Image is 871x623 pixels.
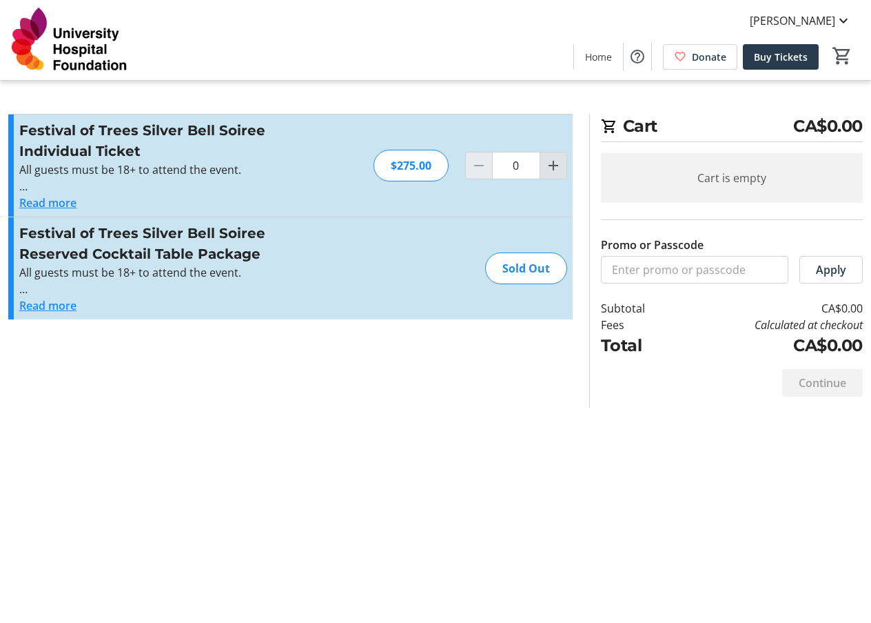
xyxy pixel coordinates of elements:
[739,10,863,32] button: [PERSON_NAME]
[754,50,808,64] span: Buy Tickets
[677,317,863,333] td: Calculated at checkout
[601,300,677,317] td: Subtotal
[816,261,846,278] span: Apply
[19,223,320,264] h3: Festival of Trees Silver Bell Soiree Reserved Cocktail Table Package
[601,317,677,333] td: Fees
[19,120,320,161] h3: Festival of Trees Silver Bell Soiree Individual Ticket
[19,264,320,281] p: All guests must be 18+ to attend the event.
[677,333,863,358] td: CA$0.00
[677,300,863,317] td: CA$0.00
[663,44,737,70] a: Donate
[750,12,835,29] span: [PERSON_NAME]
[19,297,76,314] button: Read more
[601,237,704,253] label: Promo or Passcode
[485,253,567,284] div: Sold Out
[601,153,863,203] div: Cart is empty
[373,150,449,181] div: $275.00
[743,44,819,70] a: Buy Tickets
[19,195,76,211] button: Read more
[19,161,320,178] p: All guests must be 18+ to attend the event.
[574,44,623,70] a: Home
[492,152,540,179] input: Festival of Trees Silver Bell Soiree Individual Ticket Quantity
[624,43,651,70] button: Help
[585,50,612,64] span: Home
[799,256,863,284] button: Apply
[601,333,677,358] td: Total
[601,114,863,142] h2: Cart
[830,43,854,68] button: Cart
[793,114,863,139] span: CA$0.00
[8,6,131,75] img: University Hospital Foundation's Logo
[540,152,566,179] button: Increment by one
[601,256,788,284] input: Enter promo or passcode
[692,50,726,64] span: Donate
